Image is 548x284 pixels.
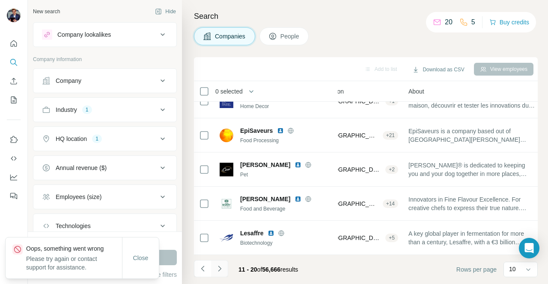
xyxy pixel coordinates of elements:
span: results [238,266,298,273]
button: Buy credits [489,16,529,28]
div: Company [56,76,81,85]
div: + 14 [383,200,398,208]
span: of [257,266,262,273]
div: New search [33,8,60,15]
span: EpiSaveurs is a company based out of [GEOGRAPHIC_DATA][PERSON_NAME][GEOGRAPHIC_DATA], [GEOGRAPHIC... [408,127,535,144]
button: Hide [149,5,182,18]
img: Logo of Cacao Barry [220,197,233,211]
div: Pet [240,171,333,179]
button: Technologies [33,216,176,236]
button: Employees (size) [33,187,176,207]
span: Close [133,254,149,262]
button: Dashboard [7,170,21,185]
h4: Search [194,10,538,22]
div: Home Decor [240,102,333,110]
span: [GEOGRAPHIC_DATA], [GEOGRAPHIC_DATA], [GEOGRAPHIC_DATA] [323,131,379,140]
div: Employees (size) [56,193,101,201]
button: HQ location1 [33,129,176,149]
button: Use Surfe on LinkedIn [7,132,21,147]
span: [PERSON_NAME] [240,161,290,169]
p: Company information [33,56,177,63]
span: People [280,32,300,41]
button: Enrich CSV [7,73,21,89]
button: Quick start [7,36,21,51]
span: [GEOGRAPHIC_DATA], [GEOGRAPHIC_DATA], [GEOGRAPHIC_DATA] [323,199,379,208]
p: 5 [471,17,475,27]
button: Navigate to previous page [194,260,211,277]
button: Company [33,70,176,91]
button: Close [127,250,155,266]
div: 1 [92,135,102,143]
div: Company lookalikes [57,30,111,39]
img: LinkedIn logo [277,127,284,134]
img: Logo of EpiSaveurs [220,129,233,142]
div: HQ location [56,135,87,143]
button: Use Surfe API [7,151,21,166]
button: Feedback [7,188,21,204]
div: + 21 [383,132,398,139]
div: + 5 [385,234,398,242]
div: Food and Beverage [240,205,333,213]
img: Logo of Cesar [220,163,233,176]
span: Innovators in Fine Flavour Excellence. For creative chefs to express their true nature. Innovator... [408,195,535,212]
div: + 2 [385,166,398,173]
span: 11 - 20 [238,266,257,273]
img: Logo of Lesaffre [220,231,233,245]
span: EpiSaveurs [240,126,273,135]
div: Industry [56,105,77,114]
span: [GEOGRAPHIC_DATA], [GEOGRAPHIC_DATA], [GEOGRAPHIC_DATA] [323,234,382,242]
div: Annual revenue ($) [56,164,107,172]
button: Download as CSV [406,63,470,76]
span: A key global player in fermentation for more than a century, Lesaffre, with a €3 billion turnover... [408,229,535,246]
p: 10 [509,265,516,273]
span: About [408,87,424,96]
span: Lesaffre [240,229,263,237]
button: Annual revenue ($) [33,158,176,178]
span: [PERSON_NAME]® is dedicated to keeping you and your dog together in more places, starting with th... [408,161,535,178]
span: [PERSON_NAME] [240,195,290,203]
div: Open Intercom Messenger [519,238,539,258]
span: 56,666 [262,266,280,273]
span: 0 selected [215,87,243,96]
img: LinkedIn logo [268,230,274,237]
div: Technologies [56,222,91,230]
button: Navigate to next page [211,260,228,277]
div: Biotechnology [240,239,333,247]
div: 1 [82,106,92,114]
p: 20 [445,17,453,27]
p: Please try again or contact support for assistance. [26,255,122,272]
img: Avatar [7,9,21,22]
p: Oops, something went wrong [26,244,122,253]
span: Rows per page [456,265,497,274]
img: LinkedIn logo [295,161,301,168]
button: My lists [7,92,21,108]
span: [GEOGRAPHIC_DATA], [GEOGRAPHIC_DATA]|[GEOGRAPHIC_DATA] [323,165,382,174]
span: Companies [215,32,246,41]
img: LinkedIn logo [295,196,301,202]
div: Food Processing [240,137,333,144]
button: Company lookalikes [33,24,176,45]
button: Search [7,55,21,70]
button: Industry1 [33,100,176,120]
